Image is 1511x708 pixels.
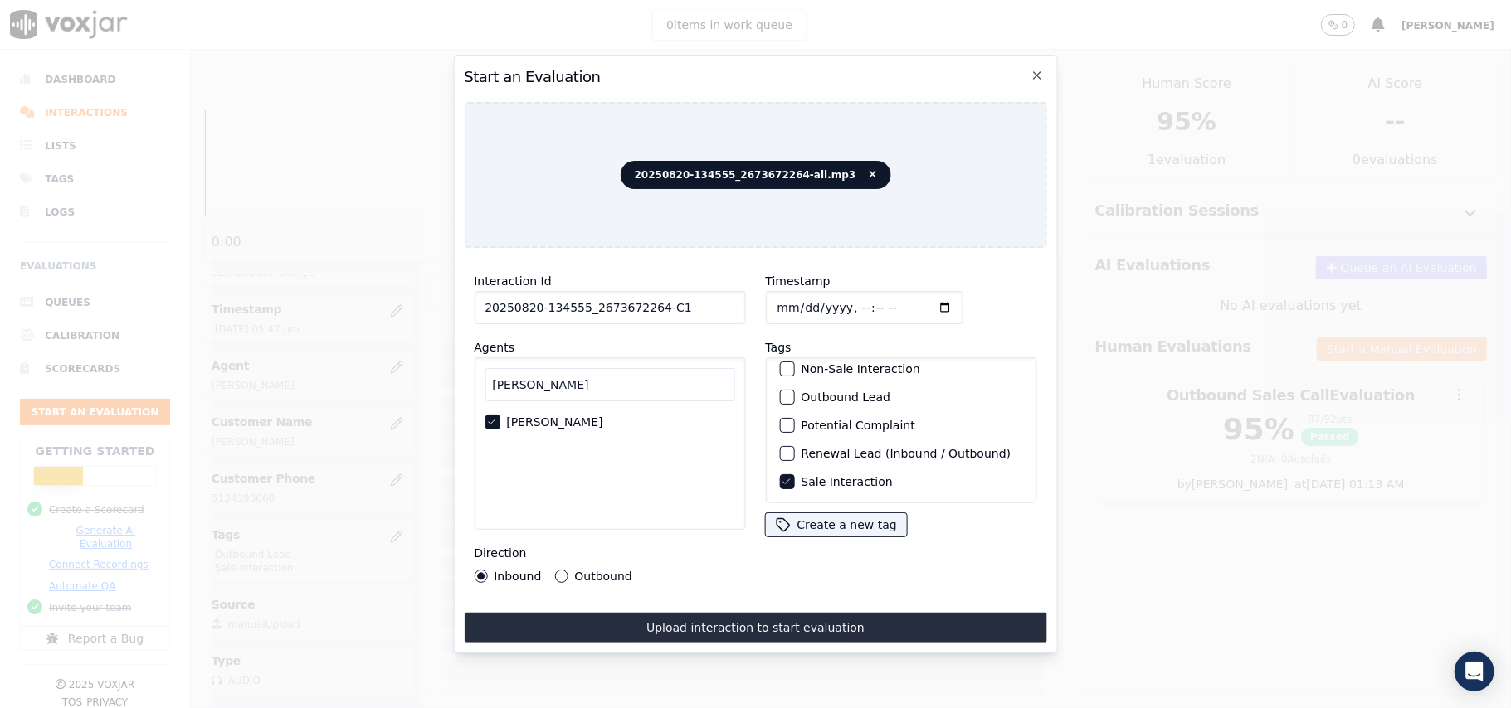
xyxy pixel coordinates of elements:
[801,476,892,487] label: Sale Interaction
[474,291,745,324] input: reference id, file name, etc
[474,546,526,560] label: Direction
[765,274,830,288] label: Timestamp
[621,161,891,189] span: 20250820-134555_2673672264-all.mp3
[474,341,514,354] label: Agents
[464,613,1046,643] button: Upload interaction to start evaluation
[801,391,890,403] label: Outbound Lead
[1455,652,1494,691] div: Open Intercom Messenger
[485,368,734,401] input: Search Agents...
[474,274,551,288] label: Interaction Id
[506,416,602,428] label: [PERSON_NAME]
[464,65,1046,89] h2: Start an Evaluation
[574,570,631,582] label: Outbound
[801,448,1011,459] label: Renewal Lead (Inbound / Outbound)
[494,570,541,582] label: Inbound
[801,419,914,431] label: Potential Complaint
[765,341,791,354] label: Tags
[765,513,906,536] button: Create a new tag
[801,363,919,375] label: Non-Sale Interaction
